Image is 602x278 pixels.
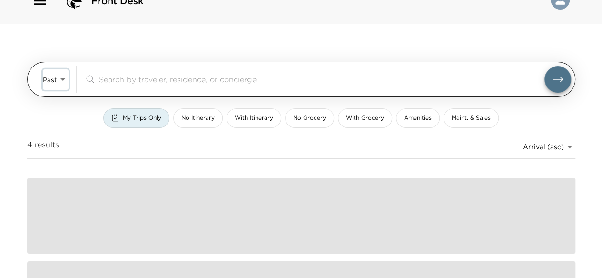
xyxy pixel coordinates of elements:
[27,139,59,154] span: 4 results
[523,143,564,151] span: Arrival (asc)
[99,74,544,85] input: Search by traveler, residence, or concierge
[285,108,334,128] button: No Grocery
[123,114,161,122] span: My Trips Only
[103,108,169,128] button: My Trips Only
[338,108,392,128] button: With Grocery
[293,114,326,122] span: No Grocery
[235,114,273,122] span: With Itinerary
[452,114,491,122] span: Maint. & Sales
[404,114,432,122] span: Amenities
[227,108,281,128] button: With Itinerary
[396,108,440,128] button: Amenities
[173,108,223,128] button: No Itinerary
[43,76,57,84] span: Past
[346,114,384,122] span: With Grocery
[181,114,215,122] span: No Itinerary
[444,108,499,128] button: Maint. & Sales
